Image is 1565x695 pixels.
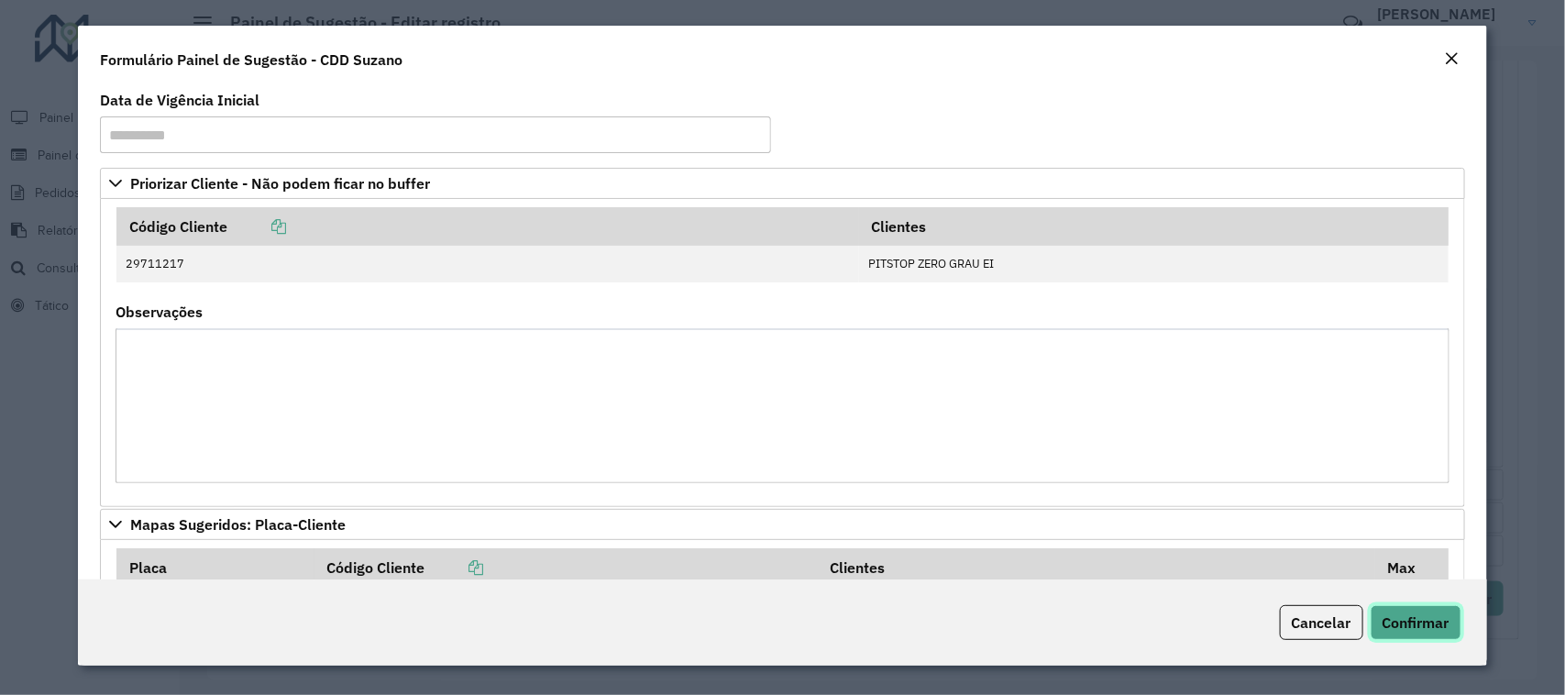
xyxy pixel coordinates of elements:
[1383,613,1449,632] span: Confirmar
[314,548,818,587] th: Código Cliente
[116,548,314,587] th: Placa
[227,217,286,236] a: Copiar
[116,301,203,323] label: Observações
[1280,605,1363,640] button: Cancelar
[130,517,346,532] span: Mapas Sugeridos: Placa-Cliente
[116,246,859,282] td: 29711217
[1439,48,1465,72] button: Close
[818,548,1376,587] th: Clientes
[1445,51,1460,66] em: Fechar
[1375,548,1449,587] th: Max
[424,558,483,577] a: Copiar
[130,176,430,191] span: Priorizar Cliente - Não podem ficar no buffer
[1292,613,1351,632] span: Cancelar
[100,49,402,71] h4: Formulário Painel de Sugestão - CDD Suzano
[100,509,1464,540] a: Mapas Sugeridos: Placa-Cliente
[116,207,859,246] th: Código Cliente
[100,199,1464,507] div: Priorizar Cliente - Não podem ficar no buffer
[1371,605,1461,640] button: Confirmar
[859,207,1449,246] th: Clientes
[100,89,259,111] label: Data de Vigência Inicial
[859,246,1449,282] td: PITSTOP ZERO GRAU EI
[100,168,1464,199] a: Priorizar Cliente - Não podem ficar no buffer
